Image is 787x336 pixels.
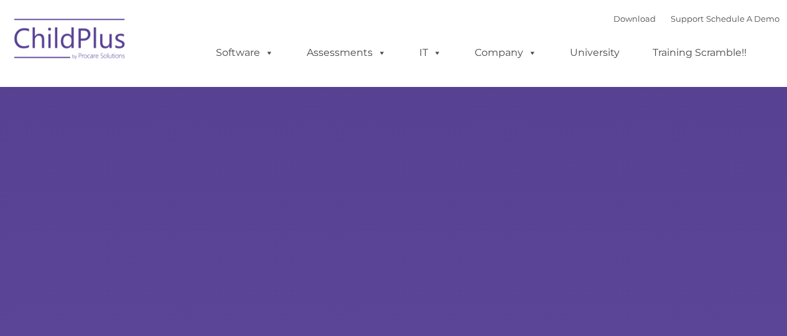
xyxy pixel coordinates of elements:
img: ChildPlus by Procare Solutions [8,10,133,72]
a: Download [613,14,656,24]
a: Support [671,14,704,24]
font: | [613,14,780,24]
a: Company [462,40,549,65]
a: Training Scramble!! [640,40,759,65]
a: Schedule A Demo [706,14,780,24]
a: IT [407,40,454,65]
a: Software [203,40,286,65]
a: Assessments [294,40,399,65]
a: University [557,40,632,65]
